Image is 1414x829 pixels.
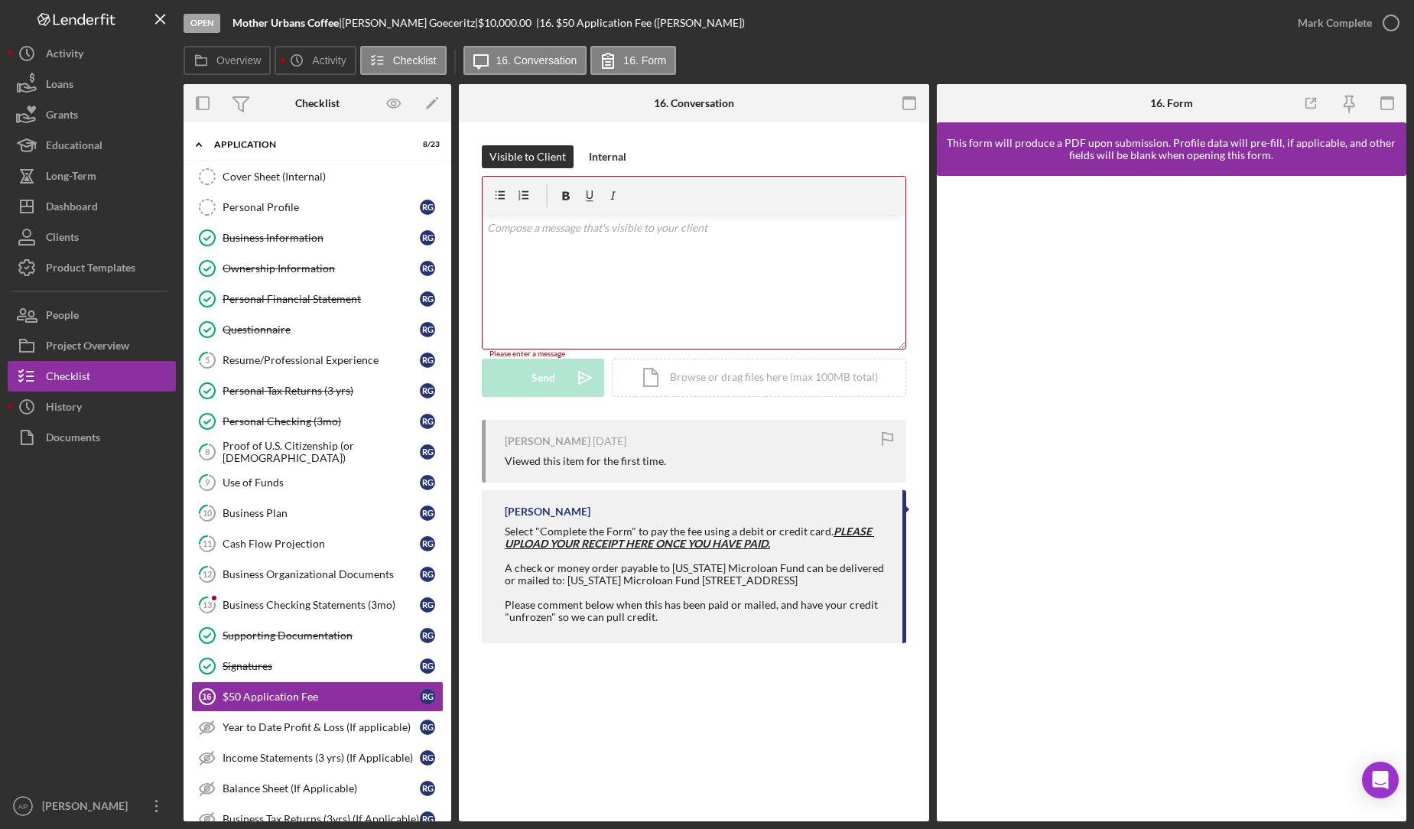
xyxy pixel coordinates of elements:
[420,475,435,490] div: R G
[581,145,634,168] button: Internal
[223,752,420,764] div: Income Statements (3 yrs) (If Applicable)
[191,314,444,345] a: QuestionnaireRG
[420,536,435,551] div: R G
[191,590,444,620] a: 13Business Checking Statements (3mo)RG
[223,538,420,550] div: Cash Flow Projection
[420,628,435,643] div: R G
[952,191,1393,806] iframe: Lenderfit form
[223,385,420,397] div: Personal Tax Returns (3 yrs)
[944,137,1399,161] div: This form will produce a PDF upon submission. Profile data will pre-fill, if applicable, and othe...
[223,813,420,825] div: Business Tax Returns (3yrs) (If Applicable)
[489,145,566,168] div: Visible to Client
[203,508,213,518] tspan: 10
[420,567,435,582] div: R G
[205,447,210,457] tspan: 8
[191,528,444,559] a: 11Cash Flow ProjectionRG
[478,17,536,29] div: $10,000.00
[214,140,401,149] div: Application
[191,467,444,498] a: 9Use of FundsRG
[191,345,444,375] a: 5Resume/Professional ExperienceRG
[505,525,887,624] div: Select "Complete the Form" to pay the fee using a debit or credit card. A check or money order pa...
[216,54,261,67] label: Overview
[420,689,435,704] div: R G
[505,455,666,467] div: Viewed this item for the first time.
[536,17,745,29] div: | 16. $50 Application Fee ([PERSON_NAME])
[191,161,444,192] a: Cover Sheet (Internal)
[191,192,444,223] a: Personal ProfileRG
[420,444,435,460] div: R G
[191,223,444,253] a: Business InformationRG
[1150,97,1193,109] div: 16. Form
[203,569,212,579] tspan: 12
[420,353,435,368] div: R G
[232,16,339,29] b: Mother Urbans Coffee
[191,712,444,743] a: Year to Date Profit & Loss (If applicable)RG
[203,538,212,548] tspan: 11
[202,692,211,701] tspan: 16
[393,54,437,67] label: Checklist
[589,145,626,168] div: Internal
[482,145,574,168] button: Visible to Client
[1298,8,1372,38] div: Mark Complete
[191,253,444,284] a: Ownership InformationRG
[223,721,420,733] div: Year to Date Profit & Loss (If applicable)
[496,54,577,67] label: 16. Conversation
[191,406,444,437] a: Personal Checking (3mo)RG
[420,414,435,429] div: R G
[505,525,874,550] strong: PLEASE UPLOAD YOUR RECEIPT HERE ONCE YOU HAVE PAID.
[420,750,435,766] div: R G
[505,435,590,447] div: [PERSON_NAME]
[223,262,420,275] div: Ownership Information
[191,437,444,467] a: 8Proof of U.S. Citizenship (or [DEMOGRAPHIC_DATA])RG
[205,477,210,487] tspan: 9
[223,293,420,305] div: Personal Financial Statement
[420,811,435,827] div: R G
[420,383,435,398] div: R G
[8,791,176,821] button: AP[PERSON_NAME]
[420,322,435,337] div: R G
[38,791,138,825] div: [PERSON_NAME]
[312,54,346,67] label: Activity
[223,629,420,642] div: Supporting Documentation
[590,46,676,75] button: 16. Form
[232,17,342,29] div: |
[482,349,906,359] div: Please enter a message
[223,415,420,428] div: Personal Checking (3mo)
[420,506,435,521] div: R G
[223,476,420,489] div: Use of Funds
[191,773,444,804] a: Balance Sheet (If Applicable)RG
[360,46,447,75] button: Checklist
[295,97,340,109] div: Checklist
[654,97,734,109] div: 16. Conversation
[1282,8,1406,38] button: Mark Complete
[275,46,356,75] button: Activity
